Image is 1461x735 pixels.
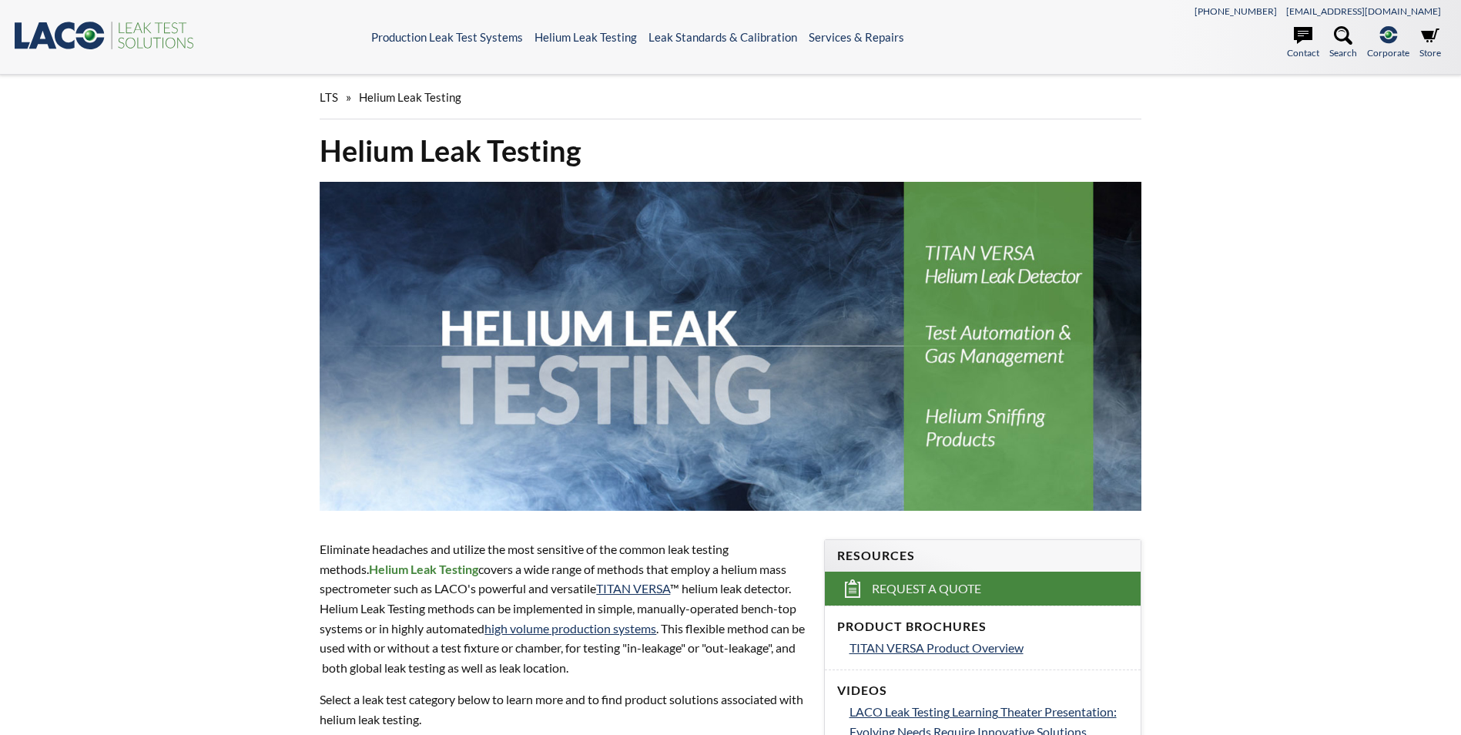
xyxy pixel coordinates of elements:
span: Request a Quote [872,581,981,597]
img: Helium Leak Testing header [320,182,1141,511]
p: Eliminate headaches and utilize the most sensitive of the common leak testing methods. covers a w... [320,539,805,677]
a: Store [1419,26,1441,60]
a: high volume production systems [484,621,656,636]
a: TITAN VERSA [596,581,670,596]
a: Leak Standards & Calibration [648,30,797,44]
a: [EMAIL_ADDRESS][DOMAIN_NAME] [1286,5,1441,17]
a: Request a Quote [825,572,1141,606]
a: Search [1329,26,1357,60]
a: Services & Repairs [809,30,904,44]
h4: Resources [837,548,1128,564]
h4: Product Brochures [837,619,1128,635]
span: LTS [320,90,338,104]
span: Helium Leak Testing [359,90,461,104]
p: Select a leak test category below to learn more and to find product solutions associated with hel... [320,690,805,729]
h4: Videos [837,683,1128,699]
strong: Helium Leak Testing [369,562,478,576]
a: Contact [1287,26,1319,60]
a: Helium Leak Testing [534,30,637,44]
a: TITAN VERSA Product Overview [849,638,1128,658]
span: Corporate [1367,45,1409,60]
a: Production Leak Test Systems [371,30,523,44]
h1: Helium Leak Testing [320,132,1141,169]
div: » [320,76,1141,119]
a: [PHONE_NUMBER] [1195,5,1277,17]
span: TITAN VERSA Product Overview [849,640,1024,655]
